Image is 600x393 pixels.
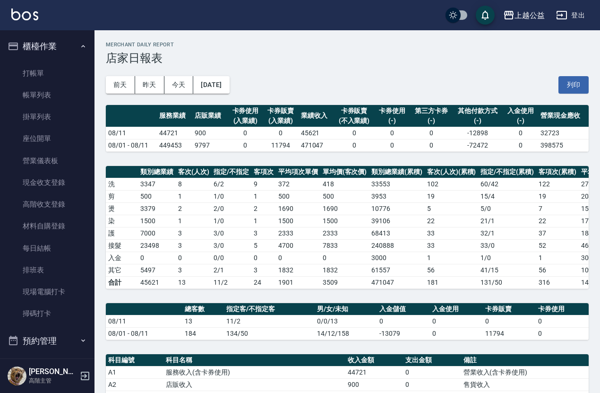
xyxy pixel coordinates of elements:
[29,376,77,385] p: 高階主管
[163,354,345,367] th: 科目名稱
[478,264,536,276] td: 41 / 15
[4,150,91,172] a: 營業儀表板
[4,237,91,259] a: 每日結帳
[276,264,320,276] td: 1832
[334,127,374,139] td: 0
[369,190,425,202] td: 3953
[315,303,377,315] th: 男/女/未知
[478,239,536,252] td: 33 / 0
[320,252,369,264] td: 0
[410,139,453,151] td: 0
[536,327,589,340] td: 0
[276,239,320,252] td: 4700
[425,239,479,252] td: 33
[425,264,479,276] td: 56
[461,366,589,378] td: 營業收入(含卡券使用)
[276,190,320,202] td: 500
[224,303,315,315] th: 指定客/不指定客
[106,52,589,65] h3: 店家日報表
[176,264,212,276] td: 3
[4,34,91,59] button: 櫃檯作業
[135,76,164,94] button: 昨天
[369,239,425,252] td: 240888
[4,106,91,128] a: 掛單列表
[536,264,579,276] td: 56
[336,106,372,116] div: 卡券販賣
[536,190,579,202] td: 19
[163,378,345,391] td: 店販收入
[106,227,138,239] td: 護
[211,264,251,276] td: 2 / 1
[176,227,212,239] td: 3
[276,202,320,215] td: 1690
[251,190,276,202] td: 1
[276,227,320,239] td: 2333
[276,215,320,227] td: 1500
[536,202,579,215] td: 7
[192,105,228,127] th: 店販業績
[224,327,315,340] td: 134/50
[211,166,251,178] th: 指定/不指定
[320,166,369,178] th: 單均價(客次價)
[369,178,425,190] td: 33553
[4,128,91,149] a: 座位開單
[106,202,138,215] td: 燙
[251,264,276,276] td: 3
[4,84,91,106] a: 帳單列表
[315,315,377,327] td: 0/0/13
[228,127,263,139] td: 0
[377,106,408,116] div: 卡券使用
[157,105,192,127] th: 服務業績
[425,215,479,227] td: 22
[299,105,334,127] th: 業績收入
[157,127,192,139] td: 44721
[4,353,91,377] button: 報表及分析
[503,127,539,139] td: 0
[176,166,212,178] th: 客次(人次)
[211,239,251,252] td: 3 / 0
[345,354,403,367] th: 收入金額
[377,303,430,315] th: 入金儲值
[164,76,194,94] button: 今天
[377,327,430,340] td: -13079
[106,366,163,378] td: A1
[176,215,212,227] td: 1
[211,178,251,190] td: 6 / 2
[263,127,299,139] td: 0
[211,215,251,227] td: 1 / 0
[499,6,549,25] button: 上越公益
[425,166,479,178] th: 客次(人次)(累積)
[320,178,369,190] td: 418
[536,315,589,327] td: 0
[369,227,425,239] td: 68413
[483,315,536,327] td: 0
[4,62,91,84] a: 打帳單
[211,276,251,288] td: 11/2
[211,190,251,202] td: 1 / 0
[251,276,276,288] td: 24
[4,215,91,237] a: 材料自購登錄
[369,166,425,178] th: 類別總業績(累積)
[430,303,483,315] th: 入金使用
[345,378,403,391] td: 900
[251,178,276,190] td: 9
[211,202,251,215] td: 2 / 0
[453,139,503,151] td: -72472
[29,367,77,376] h5: [PERSON_NAME]
[106,190,138,202] td: 剪
[536,166,579,178] th: 客項次(累積)
[157,139,192,151] td: 449453
[478,202,536,215] td: 5 / 0
[478,276,536,288] td: 131/50
[412,106,450,116] div: 第三方卡券
[345,366,403,378] td: 44721
[403,366,461,378] td: 0
[106,378,163,391] td: A2
[320,215,369,227] td: 1500
[4,193,91,215] a: 高階收支登錄
[476,6,495,25] button: save
[106,127,157,139] td: 08/11
[461,354,589,367] th: 備註
[558,76,589,94] button: 列印
[138,239,176,252] td: 23498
